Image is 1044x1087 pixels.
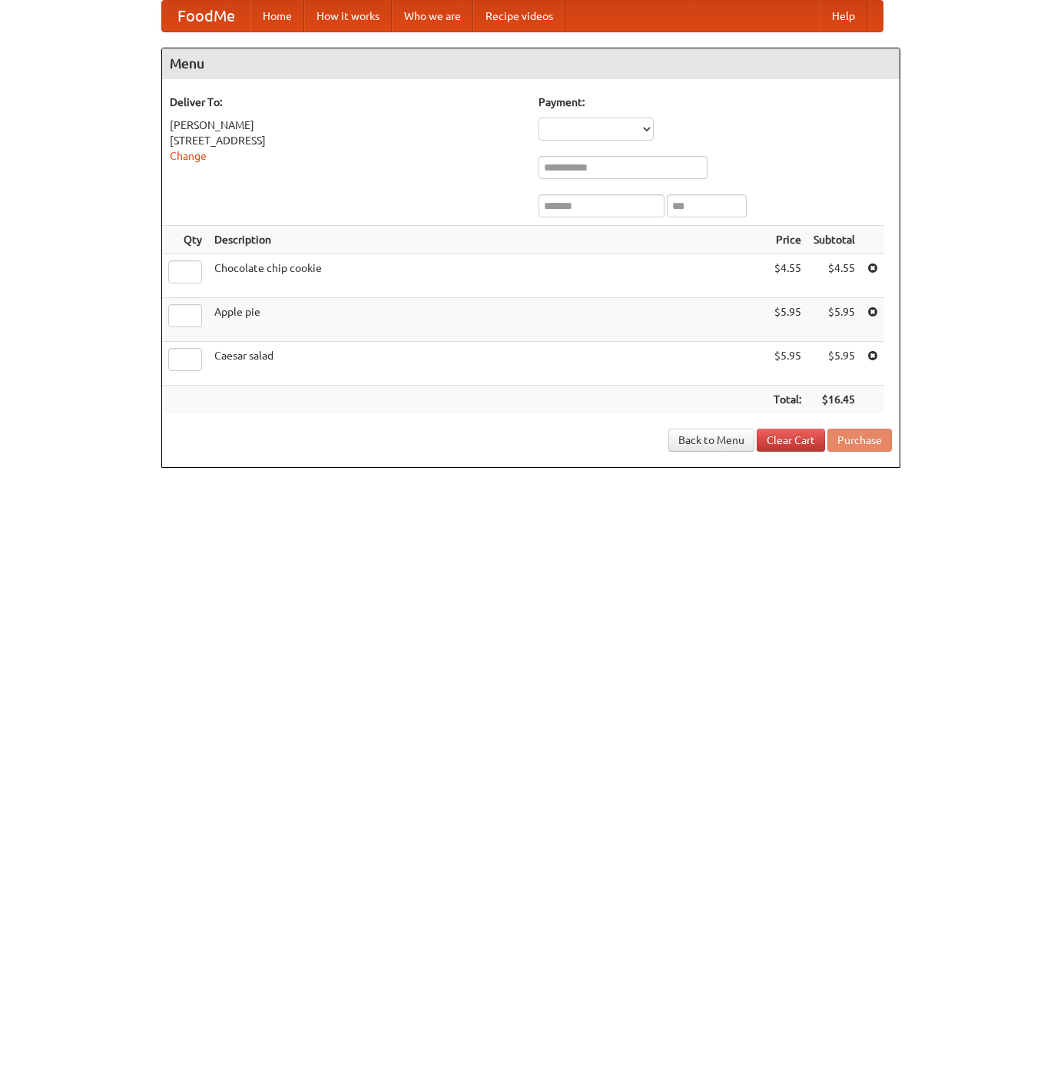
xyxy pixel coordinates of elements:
[170,118,523,133] div: [PERSON_NAME]
[473,1,565,31] a: Recipe videos
[767,254,807,298] td: $4.55
[208,226,767,254] th: Description
[208,342,767,386] td: Caesar salad
[820,1,867,31] a: Help
[170,94,523,110] h5: Deliver To:
[539,94,892,110] h5: Payment:
[208,254,767,298] td: Chocolate chip cookie
[162,226,208,254] th: Qty
[162,48,900,79] h4: Menu
[827,429,892,452] button: Purchase
[767,386,807,414] th: Total:
[757,429,825,452] a: Clear Cart
[807,298,861,342] td: $5.95
[807,226,861,254] th: Subtotal
[767,298,807,342] td: $5.95
[250,1,304,31] a: Home
[392,1,473,31] a: Who we are
[807,386,861,414] th: $16.45
[807,342,861,386] td: $5.95
[162,1,250,31] a: FoodMe
[170,133,523,148] div: [STREET_ADDRESS]
[767,342,807,386] td: $5.95
[767,226,807,254] th: Price
[304,1,392,31] a: How it works
[807,254,861,298] td: $4.55
[208,298,767,342] td: Apple pie
[170,150,207,162] a: Change
[668,429,754,452] a: Back to Menu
